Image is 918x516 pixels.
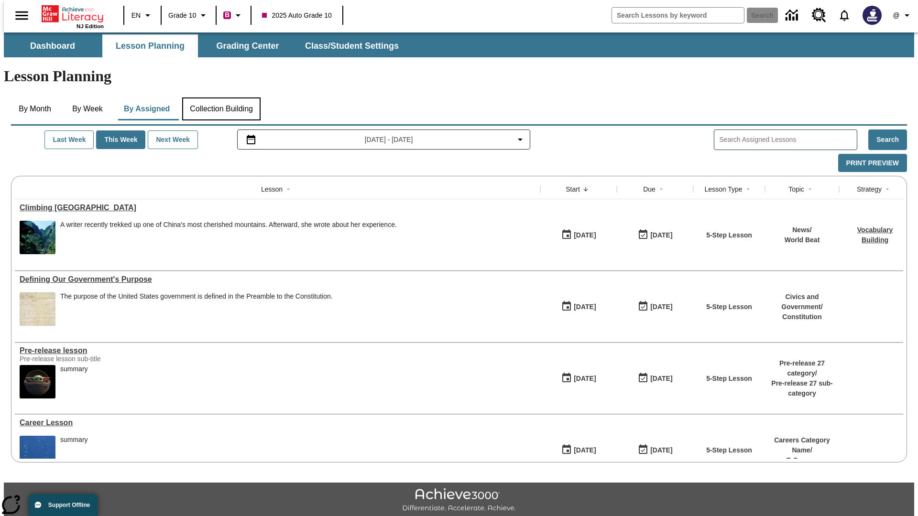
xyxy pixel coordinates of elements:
p: World Beat [785,235,820,245]
div: SubNavbar [4,32,914,57]
div: Pre-release lesson [20,346,535,355]
div: [DATE] [650,229,672,241]
button: 07/01/25: First time the lesson was available [558,298,599,316]
p: News / [785,225,820,235]
img: 6000 stone steps to climb Mount Tai in Chinese countryside [20,221,55,254]
a: Pre-release lesson, Lessons [20,346,535,355]
button: 01/25/26: Last day the lesson can be accessed [634,369,676,387]
div: summary [60,365,88,373]
button: This Week [96,130,145,149]
button: 07/22/25: First time the lesson was available [558,226,599,244]
div: summary [60,436,88,444]
p: Constitution [770,312,834,322]
button: Lesson Planning [102,34,198,57]
button: Sort [656,183,667,195]
span: Support Offline [48,502,90,508]
p: 5-Step Lesson [706,445,752,455]
button: Sort [580,183,591,195]
img: This historic document written in calligraphic script on aged parchment, is the Preamble of the C... [20,292,55,326]
span: [DATE] - [DATE] [365,135,413,145]
button: Print Preview [838,154,907,172]
div: SubNavbar [4,34,407,57]
p: 5-Step Lesson [706,302,752,312]
div: Due [643,184,656,194]
button: Sort [804,183,816,195]
span: EN [131,11,141,21]
input: search field [612,8,744,23]
button: Boost Class color is violet red. Change class color [219,7,248,24]
div: Lesson [261,184,283,194]
button: Sort [283,183,294,195]
span: Grade 10 [168,11,196,21]
span: 2025 Auto Grade 10 [262,11,331,21]
a: Vocabulary Building [857,226,893,244]
div: Lesson Type [704,184,742,194]
div: Career Lesson [20,419,535,427]
button: Grade: Grade 10, Select a grade [164,7,213,24]
input: Search Assigned Lessons [719,133,857,147]
button: Sort [743,183,754,195]
div: Pre-release lesson sub-title [20,355,163,363]
span: NJ Edition [76,23,104,29]
button: By Week [64,97,111,120]
svg: Collapse Date Range Filter [514,134,526,145]
button: Open side menu [8,1,36,30]
div: A writer recently trekked up one of China's most cherished mountains. Afterward, she wrote about ... [60,221,397,229]
div: The purpose of the United States government is defined in the Preamble to the Constitution. [60,292,333,326]
button: Collection Building [182,97,261,120]
button: Select the date range menu item [241,134,526,145]
button: Support Offline [29,494,98,516]
button: 03/31/26: Last day the lesson can be accessed [634,298,676,316]
button: Dashboard [5,34,100,57]
div: [DATE] [574,444,596,456]
a: Career Lesson, Lessons [20,419,535,427]
img: hero alt text [20,365,55,398]
button: Grading Center [200,34,295,57]
button: Class/Student Settings [297,34,406,57]
p: 5-Step Lesson [706,230,752,240]
img: Achieve3000 Differentiate Accelerate Achieve [402,488,516,513]
div: [DATE] [574,301,596,313]
p: Pre-release 27 sub-category [770,378,834,398]
h1: Lesson Planning [4,67,914,85]
div: Home [42,3,104,29]
p: Civics and Government / [770,292,834,312]
div: The purpose of the United States government is defined in the Preamble to the Constitution. [60,292,333,301]
div: Climbing Mount Tai [20,204,535,212]
div: [DATE] [650,301,672,313]
button: 01/22/25: First time the lesson was available [558,369,599,387]
div: Defining Our Government's Purpose [20,275,535,284]
button: 01/13/25: First time the lesson was available [558,441,599,459]
a: Home [42,4,104,23]
div: Strategy [857,184,882,194]
a: Climbing Mount Tai, Lessons [20,204,535,212]
button: Last Week [44,130,94,149]
div: [DATE] [650,373,672,385]
span: B [225,9,229,21]
div: Topic [788,184,804,194]
a: Data Center [780,2,806,29]
p: 5-Step Lesson [706,374,752,384]
div: [DATE] [574,229,596,241]
p: Careers Category Name / [770,435,834,455]
div: Start [566,184,580,194]
button: Language: EN, Select a language [127,7,158,24]
button: Profile/Settings [887,7,918,24]
button: 06/30/26: Last day the lesson can be accessed [634,226,676,244]
img: Avatar [863,6,882,25]
div: A writer recently trekked up one of China's most cherished mountains. Afterward, she wrote about ... [60,221,397,254]
button: By Month [11,97,59,120]
a: Resource Center, Will open in new tab [806,2,832,28]
span: @ [893,11,899,21]
button: Search [868,129,907,150]
button: Sort [882,183,893,195]
div: summary [60,436,88,469]
button: By Assigned [116,97,177,120]
button: Next Week [148,130,198,149]
div: [DATE] [650,444,672,456]
div: summary [60,365,88,398]
a: Notifications [832,3,857,28]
